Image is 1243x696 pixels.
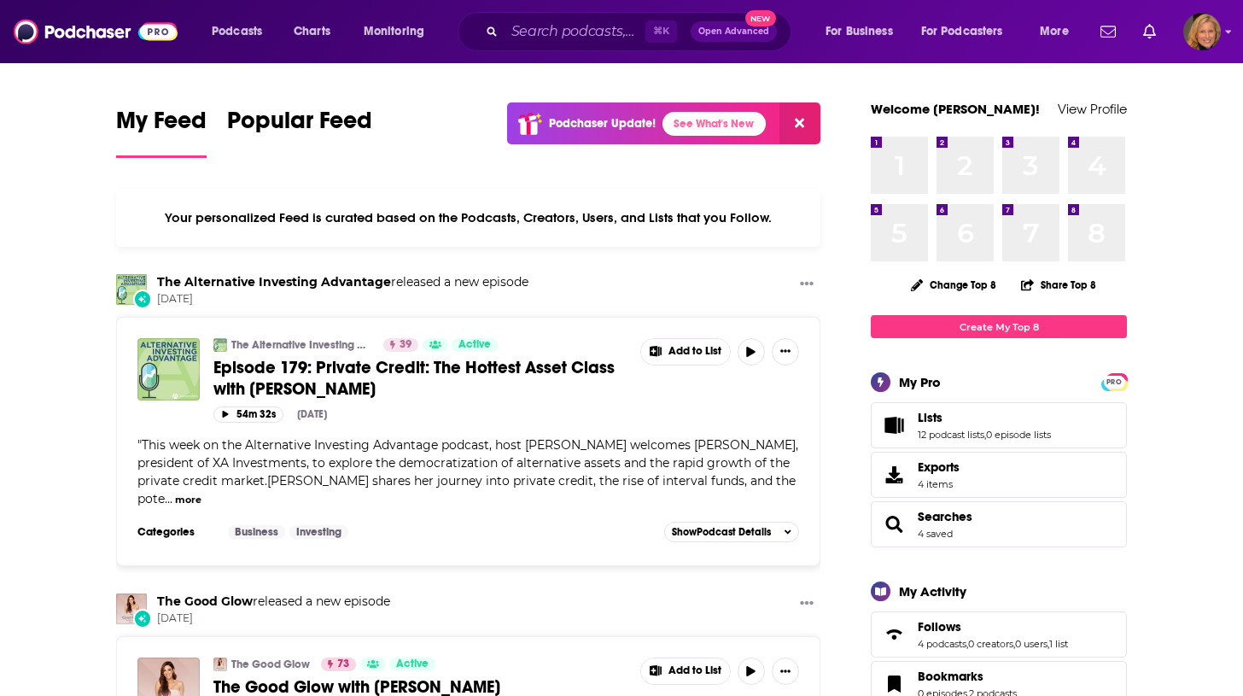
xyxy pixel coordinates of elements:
span: This week on the Alternative Investing Advantage podcast, host [PERSON_NAME] welcomes [PERSON_NAM... [137,437,798,506]
a: Welcome [PERSON_NAME]! [871,101,1040,117]
span: Lists [918,410,942,425]
span: Bookmarks [918,669,983,684]
span: Open Advanced [698,27,769,36]
a: 73 [321,658,356,671]
button: open menu [1028,18,1090,45]
a: 1 list [1049,638,1068,650]
a: Bookmarks [877,672,911,696]
a: See What's New [662,112,766,136]
span: [DATE] [157,292,528,307]
a: Follows [877,623,911,646]
a: Active [389,658,435,671]
span: 39 [400,336,411,354]
span: Monitoring [364,20,424,44]
span: Show Podcast Details [672,526,771,538]
span: Follows [918,619,961,635]
button: Show More Button [772,338,799,366]
span: Exports [877,463,911,487]
span: , [984,429,986,441]
div: Search podcasts, credits, & more... [474,12,808,51]
a: Exports [871,452,1127,498]
span: Add to List [668,664,721,677]
button: open menu [814,18,914,45]
button: more [175,493,201,507]
div: [DATE] [297,408,327,420]
img: User Profile [1183,13,1221,50]
a: Charts [283,18,341,45]
h3: released a new episode [157,274,528,290]
img: The Alternative Investing Advantage [213,338,227,352]
a: Active [452,338,498,352]
button: open menu [352,18,446,45]
span: Add to List [668,345,721,358]
img: Podchaser - Follow, Share and Rate Podcasts [14,15,178,48]
button: Show More Button [793,274,820,295]
a: Popular Feed [227,106,372,158]
span: ... [165,491,172,506]
span: For Podcasters [921,20,1003,44]
a: 39 [383,338,418,352]
button: open menu [200,18,284,45]
button: open menu [910,18,1028,45]
button: ShowPodcast Details [664,522,799,542]
img: The Alternative Investing Advantage [116,274,147,305]
input: Search podcasts, credits, & more... [505,18,645,45]
a: Follows [918,619,1068,635]
p: Podchaser Update! [549,116,656,131]
span: New [745,10,776,26]
a: 0 creators [968,638,1013,650]
a: The Good Glow [157,594,253,609]
a: PRO [1104,375,1124,388]
a: Business [228,525,285,539]
a: Show notifications dropdown [1136,17,1163,46]
button: Show More Button [641,339,730,365]
a: 4 saved [918,528,953,540]
img: The Good Glow [213,658,227,671]
div: My Activity [899,583,966,599]
div: New Episode [133,290,152,308]
span: Active [396,656,429,673]
span: My Feed [116,106,207,145]
button: 54m 32s [213,406,283,423]
span: PRO [1104,376,1124,389]
span: Follows [871,611,1127,658]
a: Searches [918,509,972,524]
button: Change Top 8 [901,274,1007,295]
span: ⌘ K [645,20,677,43]
a: The Alternative Investing Advantage [157,274,391,290]
span: [DATE] [157,611,390,626]
a: 0 users [1015,638,1048,650]
div: Your personalized Feed is curated based on the Podcasts, Creators, Users, and Lists that you Follow. [116,189,820,247]
button: Show More Button [641,658,730,684]
span: Exports [918,459,960,475]
span: , [1013,638,1015,650]
span: Logged in as LauraHVM [1183,13,1221,50]
span: Popular Feed [227,106,372,145]
a: View Profile [1058,101,1127,117]
a: Show notifications dropdown [1094,17,1123,46]
span: Episode 179: Private Credit: The Hottest Asset Class with [PERSON_NAME] [213,357,615,400]
span: More [1040,20,1069,44]
a: Lists [877,413,911,437]
div: New Episode [133,609,152,628]
a: Create My Top 8 [871,315,1127,338]
a: Lists [918,410,1051,425]
div: My Pro [899,374,941,390]
span: Lists [871,402,1127,448]
a: Bookmarks [918,669,1017,684]
a: Episode 179: Private Credit: The Hottest Asset Class with [PERSON_NAME] [213,357,628,400]
span: Charts [294,20,330,44]
a: 12 podcast lists [918,429,984,441]
button: Show profile menu [1183,13,1221,50]
a: The Alternative Investing Advantage [231,338,372,352]
span: 73 [337,656,349,673]
button: Show More Button [793,594,820,615]
a: Investing [289,525,348,539]
span: Searches [871,501,1127,547]
span: , [966,638,968,650]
